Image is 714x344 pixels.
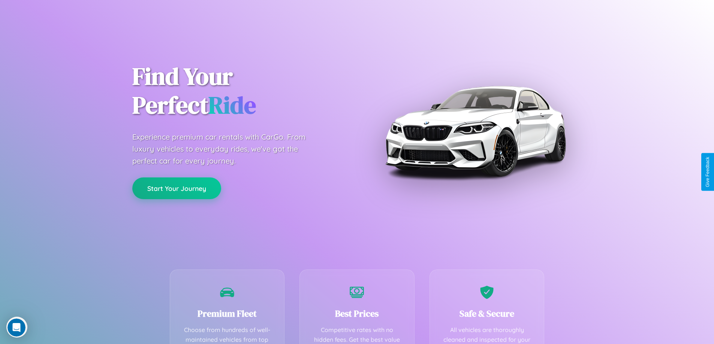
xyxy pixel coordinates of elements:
h3: Safe & Secure [441,307,533,320]
iframe: Intercom live chat [7,319,25,337]
p: Experience premium car rentals with CarGo. From luxury vehicles to everyday rides, we've got the ... [132,131,320,167]
img: Premium BMW car rental vehicle [382,37,569,225]
span: Ride [208,89,256,121]
h3: Best Prices [311,307,403,320]
h1: Find Your Perfect [132,62,346,120]
iframe: Intercom live chat discovery launcher [6,317,27,338]
div: Give Feedback [705,157,710,187]
h3: Premium Fleet [181,307,273,320]
button: Start Your Journey [132,177,221,199]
